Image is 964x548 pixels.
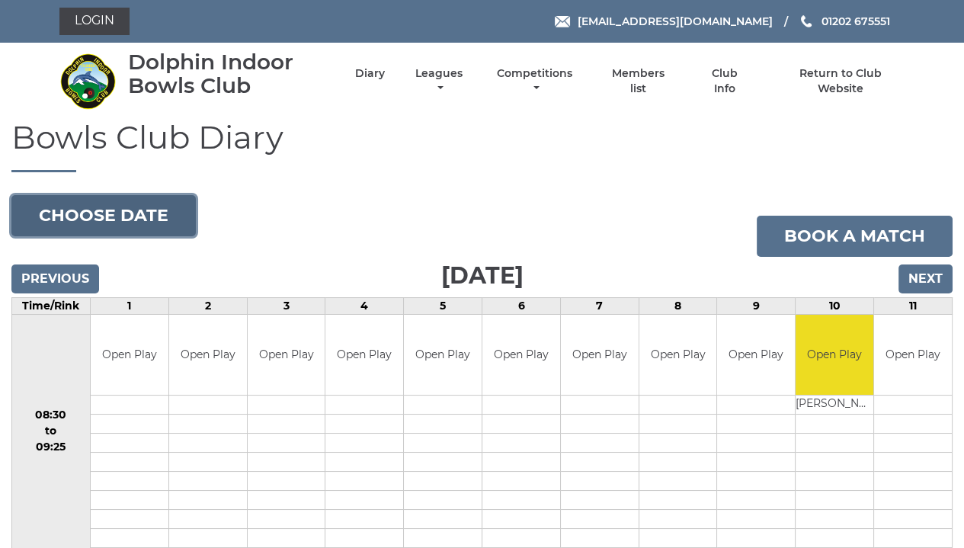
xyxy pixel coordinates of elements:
[128,50,328,98] div: Dolphin Indoor Bowls Club
[11,120,953,172] h1: Bowls Club Diary
[801,15,812,27] img: Phone us
[91,315,168,395] td: Open Play
[168,298,247,315] td: 2
[639,298,717,315] td: 8
[404,298,482,315] td: 5
[757,216,953,257] a: Book a match
[555,16,570,27] img: Email
[603,66,673,96] a: Members list
[355,66,385,81] a: Diary
[555,13,772,30] a: Email [EMAIL_ADDRESS][DOMAIN_NAME]
[325,298,404,315] td: 4
[494,66,577,96] a: Competitions
[561,315,639,395] td: Open Play
[796,395,873,414] td: [PERSON_NAME]
[700,66,750,96] a: Club Info
[59,53,117,110] img: Dolphin Indoor Bowls Club
[247,298,325,315] td: 3
[404,315,482,395] td: Open Play
[11,264,99,293] input: Previous
[776,66,905,96] a: Return to Club Website
[717,298,796,315] td: 9
[248,315,325,395] td: Open Play
[874,298,953,315] td: 11
[796,298,874,315] td: 10
[577,14,772,28] span: [EMAIL_ADDRESS][DOMAIN_NAME]
[412,66,466,96] a: Leagues
[12,298,91,315] td: Time/Rink
[482,298,561,315] td: 6
[90,298,168,315] td: 1
[560,298,639,315] td: 7
[325,315,403,395] td: Open Play
[874,315,952,395] td: Open Play
[796,315,873,395] td: Open Play
[482,315,560,395] td: Open Play
[799,13,889,30] a: Phone us 01202 675551
[59,8,130,35] a: Login
[639,315,717,395] td: Open Play
[717,315,795,395] td: Open Play
[11,195,196,236] button: Choose date
[169,315,247,395] td: Open Play
[898,264,953,293] input: Next
[821,14,889,28] span: 01202 675551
